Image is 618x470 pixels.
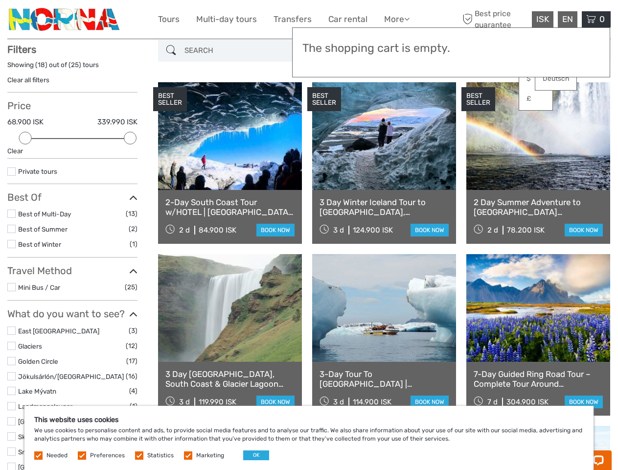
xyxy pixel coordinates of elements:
[7,100,137,112] h3: Price
[7,60,137,75] div: Showing ( ) out of ( ) tours
[165,369,295,389] a: 3 Day [GEOGRAPHIC_DATA], South Coast & Glacier Lagoon Small-Group Tour
[18,448,56,456] a: Snæfellsnes
[487,398,498,406] span: 7 d
[158,12,180,26] a: Tours
[196,12,257,26] a: Multi-day tours
[179,226,190,235] span: 2 d
[320,369,449,389] a: 3-Day Tour To [GEOGRAPHIC_DATA] | [GEOGRAPHIC_DATA], [GEOGRAPHIC_DATA], [GEOGRAPHIC_DATA] & Glaci...
[130,400,137,412] span: (1)
[333,226,344,235] span: 3 d
[333,398,344,406] span: 3 d
[565,224,603,236] a: book now
[38,60,45,70] label: 18
[7,44,36,55] strong: Filters
[129,325,137,336] span: (3)
[7,265,137,277] h3: Travel Method
[18,240,61,248] a: Best of Winter
[18,433,46,441] a: Skaftafell
[113,15,124,27] button: Open LiveChat chat widget
[147,451,174,460] label: Statistics
[18,342,42,350] a: Glaciers
[507,226,545,235] div: 78.200 ISK
[129,385,137,397] span: (4)
[18,418,85,425] a: [GEOGRAPHIC_DATA]
[7,308,137,320] h3: What do you want to see?
[274,12,312,26] a: Transfers
[411,224,449,236] a: book now
[18,167,57,175] a: Private tours
[126,340,137,352] span: (12)
[302,42,600,55] h3: The shopping cart is empty.
[535,70,576,88] a: Deutsch
[14,17,111,25] p: Chat now
[199,226,236,235] div: 84.900 ISK
[256,396,295,408] a: book now
[165,197,295,217] a: 2-Day South Coast Tour w/HOTEL | [GEOGRAPHIC_DATA], [GEOGRAPHIC_DATA], [GEOGRAPHIC_DATA] & Waterf...
[320,197,449,217] a: 3 Day Winter Iceland Tour to [GEOGRAPHIC_DATA], [GEOGRAPHIC_DATA], [GEOGRAPHIC_DATA] and [GEOGRAP...
[18,210,71,218] a: Best of Multi-Day
[18,387,56,395] a: Lake Mývatn
[126,208,137,219] span: (13)
[126,371,137,382] span: (16)
[353,398,391,406] div: 114.900 ISK
[153,87,187,112] div: BEST SELLER
[18,327,99,335] a: East [GEOGRAPHIC_DATA]
[461,87,495,112] div: BEST SELLER
[7,76,49,84] a: Clear all filters
[129,223,137,235] span: (2)
[519,90,552,108] a: £
[256,224,295,236] a: book now
[125,282,137,293] span: (25)
[7,191,137,203] h3: Best Of
[24,406,594,470] div: We use cookies to personalise content and ads, to provide social media features and to analyse ou...
[519,70,552,88] a: $
[506,398,549,406] div: 304.900 ISK
[411,396,449,408] a: book now
[18,283,60,291] a: Mini Bus / Car
[7,7,122,31] img: 3202-b9b3bc54-fa5a-4c2d-a914-9444aec66679_logo_small.png
[71,60,79,70] label: 25
[474,369,603,389] a: 7-Day Guided Ring Road Tour – Complete Tour Around [GEOGRAPHIC_DATA]
[97,117,137,127] label: 339.990 ISK
[181,42,297,59] input: SEARCH
[18,357,58,365] a: Golden Circle
[328,12,367,26] a: Car rental
[243,450,269,460] button: OK
[384,12,410,26] a: More
[536,14,549,24] span: ISK
[18,225,68,233] a: Best of Summer
[598,14,606,24] span: 0
[199,398,236,406] div: 119.990 ISK
[474,197,603,217] a: 2 Day Summer Adventure to [GEOGRAPHIC_DATA] [GEOGRAPHIC_DATA], Glacier Hiking, [GEOGRAPHIC_DATA],...
[126,355,137,367] span: (17)
[196,451,224,460] label: Marketing
[18,402,72,410] a: Landmannalaugar
[7,146,137,156] div: Clear
[353,226,393,235] div: 124.900 ISK
[18,373,124,380] a: Jökulsárlón/[GEOGRAPHIC_DATA]
[7,117,44,127] label: 68.900 ISK
[487,226,498,235] span: 2 d
[179,398,190,406] span: 3 d
[130,238,137,250] span: (1)
[34,416,584,424] h5: This website uses cookies
[90,451,125,460] label: Preferences
[558,11,577,27] div: EN
[460,8,529,30] span: Best price guarantee
[565,396,603,408] a: book now
[307,87,341,112] div: BEST SELLER
[46,451,68,460] label: Needed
